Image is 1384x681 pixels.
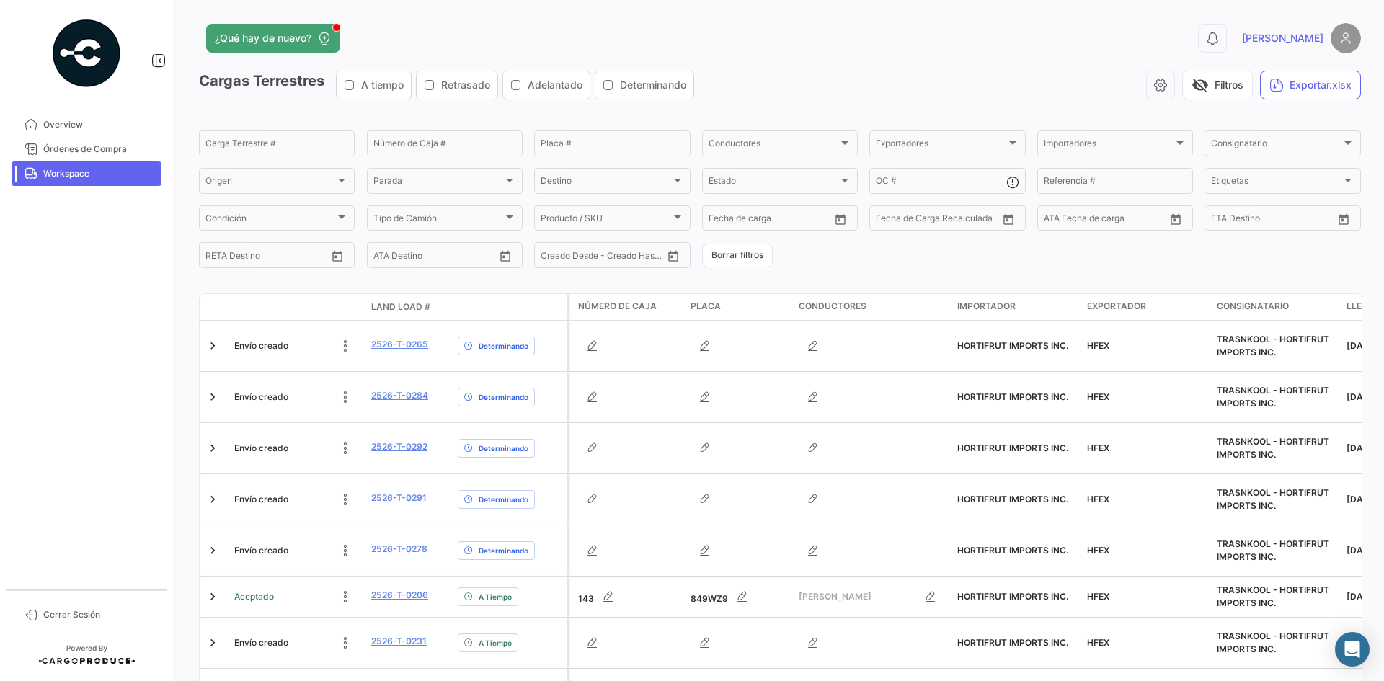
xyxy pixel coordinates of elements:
input: Creado Desde [541,252,542,262]
datatable-header-cell: Placa [685,294,793,320]
span: HORTIFRUT IMPORTS INC. [957,340,1068,351]
span: Importador [957,300,1016,313]
input: Desde [876,215,877,226]
a: Expand/Collapse Row [205,492,220,507]
h3: Cargas Terrestres [199,71,698,99]
span: Workspace [43,167,156,180]
a: Expand/Collapse Row [205,589,220,604]
img: powered-by.png [50,17,123,89]
span: Determinando [479,391,528,403]
a: Expand/Collapse Row [205,339,220,353]
span: Determinando [479,442,528,454]
datatable-header-cell: Estado [229,301,365,313]
span: Producto / SKU [541,215,670,226]
span: HORTIFRUT IMPORTS INC. [957,442,1068,453]
button: Open calendar [327,245,348,267]
span: Estado [709,178,838,188]
datatable-header-cell: Importador [951,294,1081,320]
input: Hasta [887,215,945,226]
span: HORTIFRUT IMPORTS INC. [957,637,1068,648]
a: Workspace [12,161,161,186]
button: Determinando [595,71,693,99]
button: Borrar filtros [702,244,773,267]
span: Retrasado [441,78,490,92]
span: Determinando [479,545,528,556]
span: visibility_off [1192,76,1209,94]
span: Envío creado [234,442,288,455]
datatable-header-cell: Número de Caja [569,294,685,320]
span: Destino [541,178,670,188]
button: Exportar.xlsx [1260,71,1361,99]
a: Expand/Collapse Row [205,390,220,404]
input: ATA Hasta [1055,215,1113,226]
a: 2526-T-0292 [371,440,427,453]
span: TRASNKOOL - HORTIFRUT IMPORTS INC. [1217,436,1329,460]
span: TRASNKOOL - HORTIFRUT IMPORTS INC. [1217,385,1329,409]
span: Envío creado [234,636,288,649]
datatable-header-cell: Conductores [793,294,951,320]
span: Overview [43,118,156,131]
span: A Tiempo [479,637,512,649]
span: Tipo de Camión [373,215,503,226]
div: Abrir Intercom Messenger [1335,632,1370,667]
input: Creado Hasta [552,252,610,262]
span: A tiempo [361,78,404,92]
span: Origen [205,178,335,188]
a: Órdenes de Compra [12,137,161,161]
a: Expand/Collapse Row [205,441,220,455]
input: Desde [709,215,710,226]
span: TRASNKOOL - HORTIFRUT IMPORTS INC. [1217,538,1329,562]
datatable-header-cell: Consignatario [1211,294,1341,320]
span: Parada [373,178,503,188]
span: Consignatario [1217,300,1289,313]
span: TRASNKOOL - HORTIFRUT IMPORTS INC. [1217,631,1329,654]
datatable-header-cell: Exportador [1081,294,1211,320]
span: Aceptado [234,590,274,603]
span: Importadores [1044,141,1174,151]
input: Desde [205,252,207,262]
span: HORTIFRUT IMPORTS INC. [957,591,1068,602]
span: [PERSON_NAME] [799,590,916,603]
span: HFEX [1087,494,1109,504]
span: Envío creado [234,493,288,506]
button: Adelantado [503,71,590,99]
button: Retrasado [417,71,497,99]
span: Número de Caja [578,300,657,313]
input: Hasta [720,215,778,226]
span: A Tiempo [479,591,512,602]
button: A tiempo [337,71,411,99]
a: 2526-T-0231 [371,635,427,648]
a: Expand/Collapse Row [205,636,220,650]
span: HORTIFRUT IMPORTS INC. [957,391,1068,402]
span: HFEX [1087,591,1109,602]
span: HFEX [1087,442,1109,453]
span: ¿Qué hay de nuevo? [215,31,311,45]
a: 2526-T-0284 [371,389,428,402]
span: Exportadores [876,141,1006,151]
span: Conductores [709,141,838,151]
datatable-header-cell: Delay Status [452,301,567,313]
a: Overview [12,112,161,137]
a: 2526-T-0291 [371,491,427,504]
span: Conductores [799,300,866,313]
span: TRASNKOOL - HORTIFRUT IMPORTS INC. [1217,487,1329,511]
a: 2526-T-0265 [371,338,428,351]
span: Órdenes de Compra [43,143,156,156]
span: [PERSON_NAME] [1242,31,1323,45]
span: Adelantado [528,78,582,92]
button: Open calendar [1333,208,1354,230]
a: Expand/Collapse Row [205,543,220,558]
span: Consignatario [1211,141,1341,151]
datatable-header-cell: Land Load # [365,295,452,319]
span: Condición [205,215,335,226]
span: HORTIFRUT IMPORTS INC. [957,545,1068,556]
span: Determinando [479,340,528,352]
span: Envío creado [234,339,288,352]
input: Hasta [217,252,275,262]
span: TRASNKOOL - HORTIFRUT IMPORTS INC. [1217,584,1329,608]
input: Desde [1211,215,1212,226]
button: Open calendar [1165,208,1186,230]
span: Exportador [1087,300,1146,313]
button: ¿Qué hay de nuevo? [206,24,340,53]
div: 849WZ9 [691,582,787,611]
